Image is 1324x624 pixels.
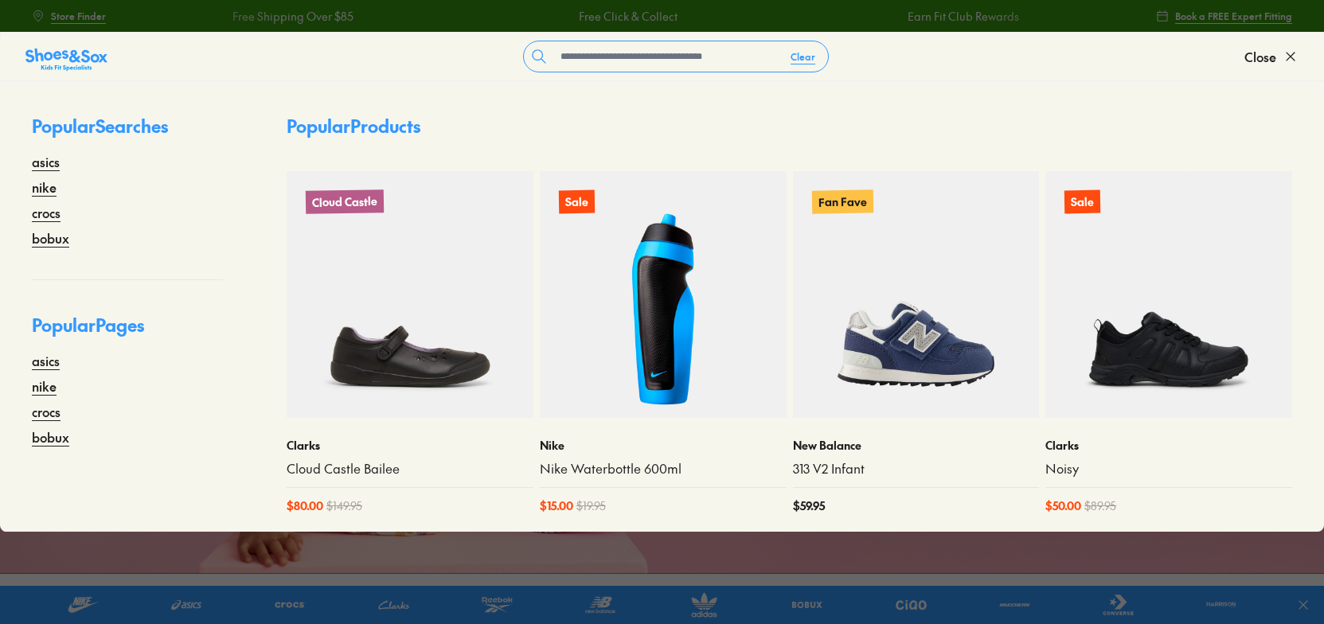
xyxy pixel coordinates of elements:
p: Popular Searches [32,113,223,152]
a: Book a FREE Expert Fitting [1156,2,1292,30]
p: Clarks [1045,437,1292,454]
p: Nike [540,437,787,454]
button: Close [1244,39,1299,74]
a: Earn Fit Club Rewards [904,8,1016,25]
a: crocs [32,203,61,222]
button: Clear [778,42,828,71]
img: SNS_Logo_Responsive.svg [25,47,107,72]
span: Book a FREE Expert Fitting [1175,9,1292,23]
a: Noisy [1045,460,1292,478]
a: nike [32,376,57,396]
span: $ 149.95 [326,497,362,514]
a: crocs [32,402,61,421]
span: $ 89.95 [1084,497,1116,514]
span: $ 19.95 [576,497,606,514]
p: Fan Fave [811,189,873,213]
a: Free Click & Collect [576,8,674,25]
span: $ 80.00 [287,497,323,514]
a: Nike Waterbottle 600ml [540,460,787,478]
a: Store Finder [32,2,106,30]
p: Cloud Castle [306,189,384,214]
a: bobux [32,228,69,248]
a: 313 V2 Infant [793,460,1040,478]
a: Sale [540,171,787,418]
span: $ 50.00 [1045,497,1081,514]
a: Fan Fave [793,171,1040,418]
a: asics [32,152,60,171]
a: asics [32,351,60,370]
span: $ 59.95 [793,497,825,514]
a: Cloud Castle [287,171,533,418]
a: Free Shipping Over $85 [229,8,350,25]
p: Sale [1064,190,1100,214]
span: Close [1244,47,1276,66]
a: Shoes &amp; Sox [25,44,107,69]
a: Sale [1045,171,1292,418]
a: nike [32,177,57,197]
span: Store Finder [51,9,106,23]
p: Popular Products [287,113,420,139]
p: New Balance [793,437,1040,454]
p: Clarks [287,437,533,454]
p: Popular Pages [32,312,223,351]
a: bobux [32,427,69,447]
p: Sale [559,190,595,214]
span: $ 15.00 [540,497,573,514]
a: Cloud Castle Bailee [287,460,533,478]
